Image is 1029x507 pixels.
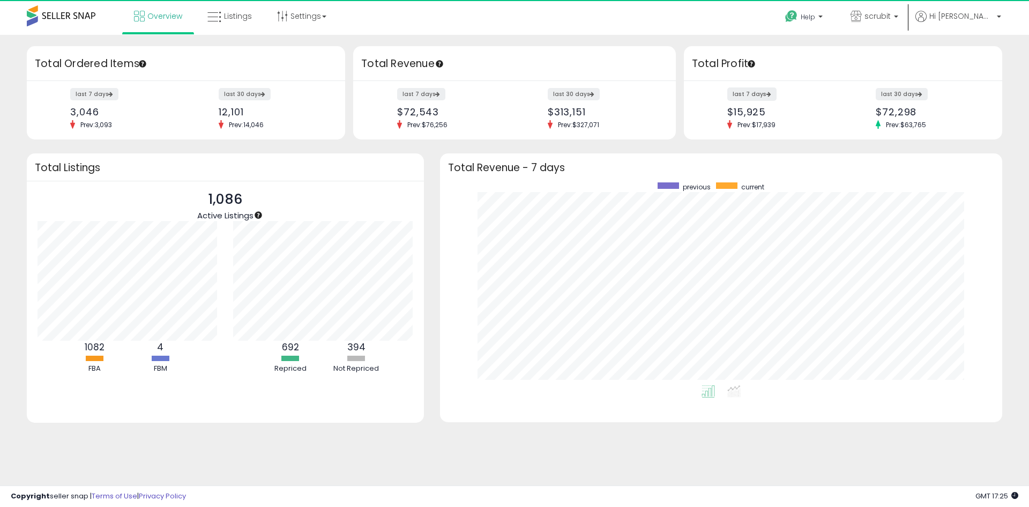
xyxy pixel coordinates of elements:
[732,120,781,129] span: Prev: $17,939
[219,106,326,117] div: 12,101
[881,120,931,129] span: Prev: $63,765
[70,106,178,117] div: 3,046
[747,59,756,69] div: Tooltip anchor
[147,11,182,21] span: Overview
[397,88,445,100] label: last 7 days
[70,88,118,100] label: last 7 days
[253,210,263,220] div: Tooltip anchor
[448,164,994,172] h3: Total Revenue - 7 days
[692,56,994,71] h3: Total Profit
[197,189,253,210] p: 1,086
[876,106,983,117] div: $72,298
[219,88,271,100] label: last 30 days
[35,164,416,172] h3: Total Listings
[553,120,605,129] span: Prev: $327,071
[85,341,105,354] b: 1082
[62,364,126,374] div: FBA
[347,341,366,354] b: 394
[197,210,253,221] span: Active Listings
[548,88,600,100] label: last 30 days
[258,364,323,374] div: Repriced
[282,341,299,354] b: 692
[741,182,764,192] span: current
[324,364,389,374] div: Not Repriced
[727,106,835,117] div: $15,925
[777,2,833,35] a: Help
[223,120,269,129] span: Prev: 14,046
[801,12,815,21] span: Help
[361,56,668,71] h3: Total Revenue
[224,11,252,21] span: Listings
[397,106,506,117] div: $72,543
[138,59,147,69] div: Tooltip anchor
[785,10,798,23] i: Get Help
[929,11,994,21] span: Hi [PERSON_NAME]
[435,59,444,69] div: Tooltip anchor
[548,106,657,117] div: $313,151
[876,88,928,100] label: last 30 days
[915,11,1001,35] a: Hi [PERSON_NAME]
[864,11,891,21] span: scrubit
[402,120,453,129] span: Prev: $76,256
[157,341,163,354] b: 4
[35,56,337,71] h3: Total Ordered Items
[727,87,777,101] label: last 7 days
[683,182,711,192] span: previous
[75,120,117,129] span: Prev: 3,093
[128,364,192,374] div: FBM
